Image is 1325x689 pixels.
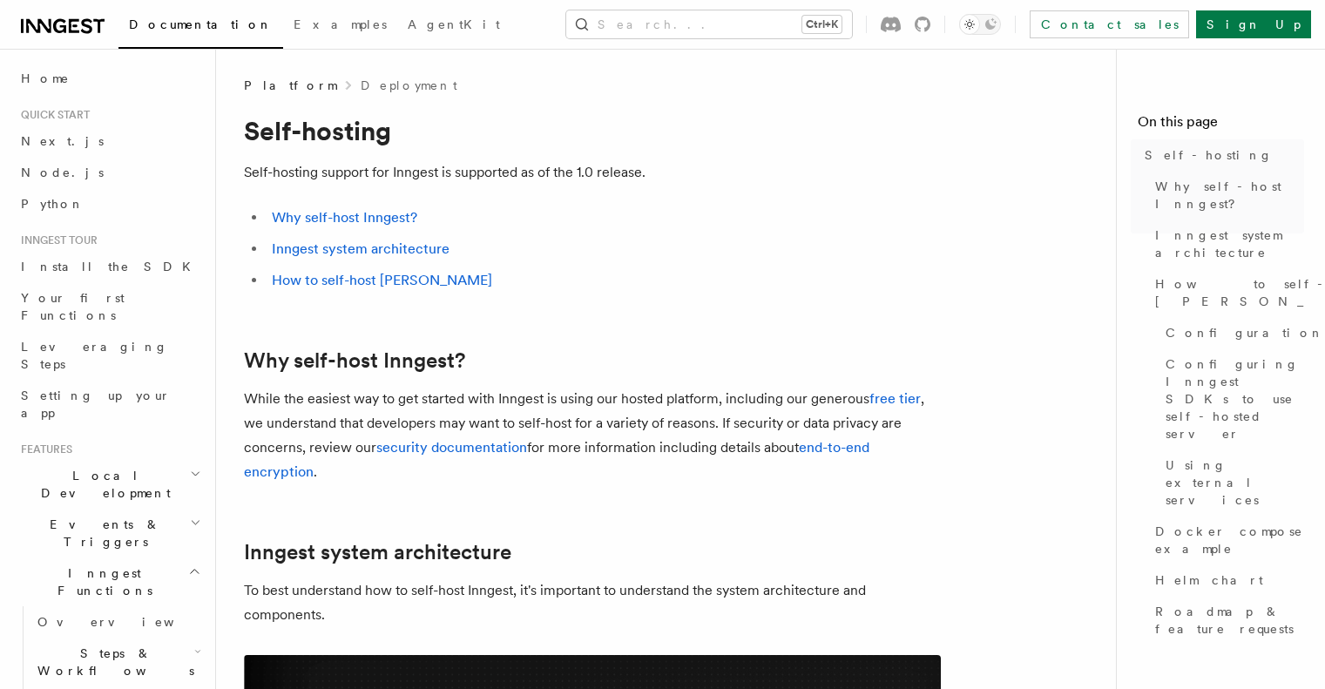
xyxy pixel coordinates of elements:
[283,5,397,47] a: Examples
[1155,603,1304,638] span: Roadmap & feature requests
[272,272,492,288] a: How to self-host [PERSON_NAME]
[14,63,205,94] a: Home
[30,638,205,686] button: Steps & Workflows
[244,348,465,373] a: Why self-host Inngest?
[14,125,205,157] a: Next.js
[1159,317,1304,348] a: Configuration
[21,197,85,211] span: Python
[21,260,201,274] span: Install the SDK
[376,439,527,456] a: security documentation
[14,442,72,456] span: Features
[1166,456,1304,509] span: Using external services
[294,17,387,31] span: Examples
[244,387,941,484] p: While the easiest way to get started with Inngest is using our hosted platform, including our gen...
[802,16,842,33] kbd: Ctrl+K
[244,115,941,146] h1: Self-hosting
[14,509,205,557] button: Events & Triggers
[1148,564,1304,596] a: Helm chart
[30,606,205,638] a: Overview
[1166,324,1324,341] span: Configuration
[1196,10,1311,38] a: Sign Up
[21,340,168,371] span: Leveraging Steps
[14,188,205,220] a: Python
[14,467,190,502] span: Local Development
[14,157,205,188] a: Node.js
[21,70,70,87] span: Home
[566,10,852,38] button: Search...Ctrl+K
[118,5,283,49] a: Documentation
[408,17,500,31] span: AgentKit
[1166,355,1304,442] span: Configuring Inngest SDKs to use self-hosted server
[1148,220,1304,268] a: Inngest system architecture
[1155,571,1263,589] span: Helm chart
[1148,516,1304,564] a: Docker compose example
[244,578,941,627] p: To best understand how to self-host Inngest, it's important to understand the system architecture...
[14,331,205,380] a: Leveraging Steps
[1155,226,1304,261] span: Inngest system architecture
[14,282,205,331] a: Your first Functions
[30,645,194,679] span: Steps & Workflows
[869,390,921,407] a: free tier
[361,77,457,94] a: Deployment
[244,160,941,185] p: Self-hosting support for Inngest is supported as of the 1.0 release.
[14,557,205,606] button: Inngest Functions
[1159,449,1304,516] a: Using external services
[397,5,510,47] a: AgentKit
[272,209,417,226] a: Why self-host Inngest?
[1148,268,1304,317] a: How to self-host [PERSON_NAME]
[14,251,205,282] a: Install the SDK
[21,134,104,148] span: Next.js
[21,291,125,322] span: Your first Functions
[244,540,511,564] a: Inngest system architecture
[1148,596,1304,645] a: Roadmap & feature requests
[1030,10,1189,38] a: Contact sales
[1155,178,1304,213] span: Why self-host Inngest?
[14,233,98,247] span: Inngest tour
[1138,111,1304,139] h4: On this page
[959,14,1001,35] button: Toggle dark mode
[14,380,205,429] a: Setting up your app
[1148,171,1304,220] a: Why self-host Inngest?
[21,165,104,179] span: Node.js
[272,240,450,257] a: Inngest system architecture
[14,516,190,551] span: Events & Triggers
[14,460,205,509] button: Local Development
[14,564,188,599] span: Inngest Functions
[21,388,171,420] span: Setting up your app
[1145,146,1273,164] span: Self-hosting
[14,108,90,122] span: Quick start
[1155,523,1304,557] span: Docker compose example
[37,615,217,629] span: Overview
[1138,139,1304,171] a: Self-hosting
[244,77,336,94] span: Platform
[129,17,273,31] span: Documentation
[1159,348,1304,449] a: Configuring Inngest SDKs to use self-hosted server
